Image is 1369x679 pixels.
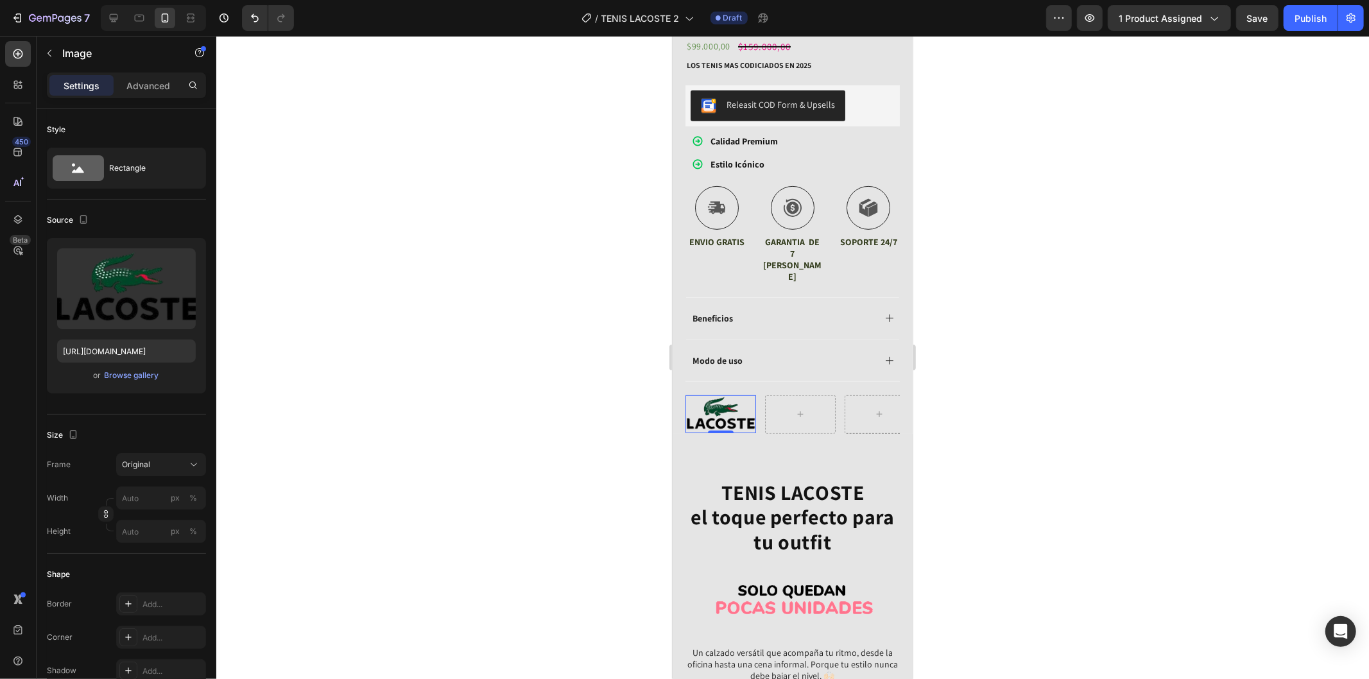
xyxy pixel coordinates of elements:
[1119,12,1202,25] span: 1 product assigned
[1236,5,1279,31] button: Save
[168,490,183,506] button: %
[122,459,150,470] span: Original
[84,10,90,26] p: 7
[47,526,71,537] label: Height
[47,459,71,470] label: Frame
[1284,5,1338,31] button: Publish
[242,5,294,31] div: Undo/Redo
[57,339,196,363] input: https://example.com/image.jpg
[171,492,180,504] div: px
[142,632,203,644] div: Add...
[596,12,599,25] span: /
[14,611,226,646] p: Un calzado versátil que acompaña tu ritmo, desde la oficina hasta una cena informal. Porque tu es...
[142,599,203,610] div: Add...
[1295,12,1327,25] div: Publish
[94,368,101,383] span: or
[104,369,160,382] button: Browse gallery
[185,524,201,539] button: px
[47,665,76,676] div: Shadow
[673,36,913,679] iframe: Design area
[601,12,680,25] span: TENIS LACOSTE 2
[116,486,206,510] input: px%
[168,524,183,539] button: %
[47,632,73,643] div: Corner
[116,520,206,543] input: px%
[47,427,81,444] div: Size
[12,137,31,147] div: 450
[62,46,171,61] p: Image
[109,153,187,183] div: Rectangle
[47,569,70,580] div: Shape
[47,492,68,504] label: Width
[126,79,170,92] p: Advanced
[47,598,72,610] div: Border
[142,666,203,677] div: Add...
[723,12,743,24] span: Draft
[1247,13,1268,24] span: Save
[10,235,31,245] div: Beta
[47,124,65,135] div: Style
[1325,616,1356,647] div: Open Intercom Messenger
[171,526,180,537] div: px
[105,370,159,381] div: Browse gallery
[189,526,197,537] div: %
[185,490,201,506] button: px
[47,212,91,229] div: Source
[5,5,96,31] button: 7
[116,453,206,476] button: Original
[189,492,197,504] div: %
[57,248,196,329] img: preview-image
[1108,5,1231,31] button: 1 product assigned
[64,79,99,92] p: Settings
